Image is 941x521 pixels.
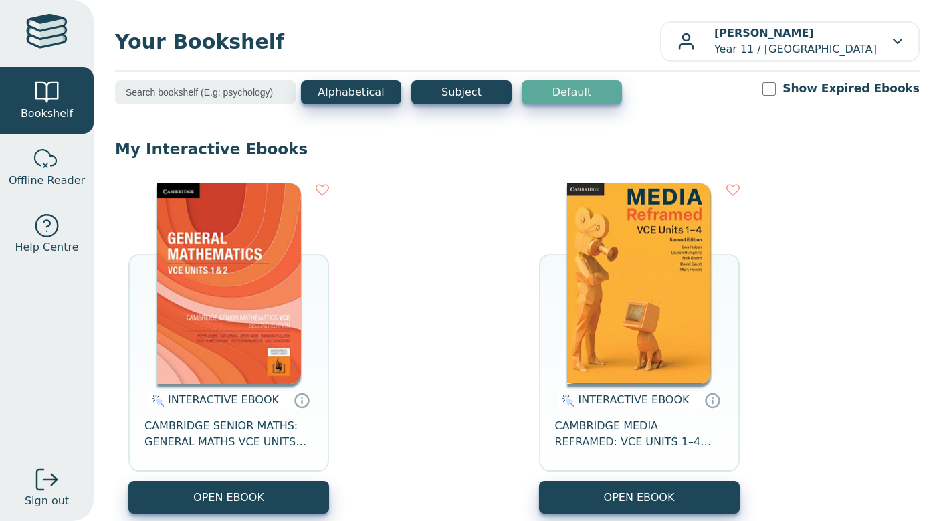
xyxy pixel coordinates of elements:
img: 98e9f931-67be-40f3-b733-112c3181ee3a.jpg [157,183,301,384]
span: CAMBRIDGE SENIOR MATHS: GENERAL MATHS VCE UNITS 1&2 EBOOK 2E [144,418,313,450]
span: Offline Reader [9,173,85,189]
a: Interactive eBooks are accessed online via the publisher’s portal. They contain interactive resou... [704,392,720,408]
span: Sign out [25,493,69,509]
b: [PERSON_NAME] [714,27,814,39]
input: Search bookshelf (E.g: psychology) [115,80,296,104]
button: Alphabetical [301,80,401,104]
p: Year 11 / [GEOGRAPHIC_DATA] [714,25,877,58]
button: OPEN EBOOK [128,481,329,514]
span: Your Bookshelf [115,27,660,57]
button: [PERSON_NAME]Year 11 / [GEOGRAPHIC_DATA] [660,21,920,62]
span: Bookshelf [21,106,73,122]
img: be02095b-a8bc-4a0d-ba32-adf0f8dd580d.png [567,183,711,384]
img: interactive.svg [148,393,165,409]
span: CAMBRIDGE MEDIA REFRAMED: VCE UNITS 1–4 STUDENT EBOOK 2E [555,418,724,450]
label: Show Expired Ebooks [782,80,920,97]
img: interactive.svg [558,393,574,409]
a: Interactive eBooks are accessed online via the publisher’s portal. They contain interactive resou... [294,392,310,408]
button: Default [522,80,622,104]
p: My Interactive Ebooks [115,139,920,159]
span: INTERACTIVE EBOOK [579,393,690,406]
button: Subject [411,80,512,104]
span: INTERACTIVE EBOOK [168,393,279,406]
span: Help Centre [15,239,78,255]
button: OPEN EBOOK [539,481,740,514]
